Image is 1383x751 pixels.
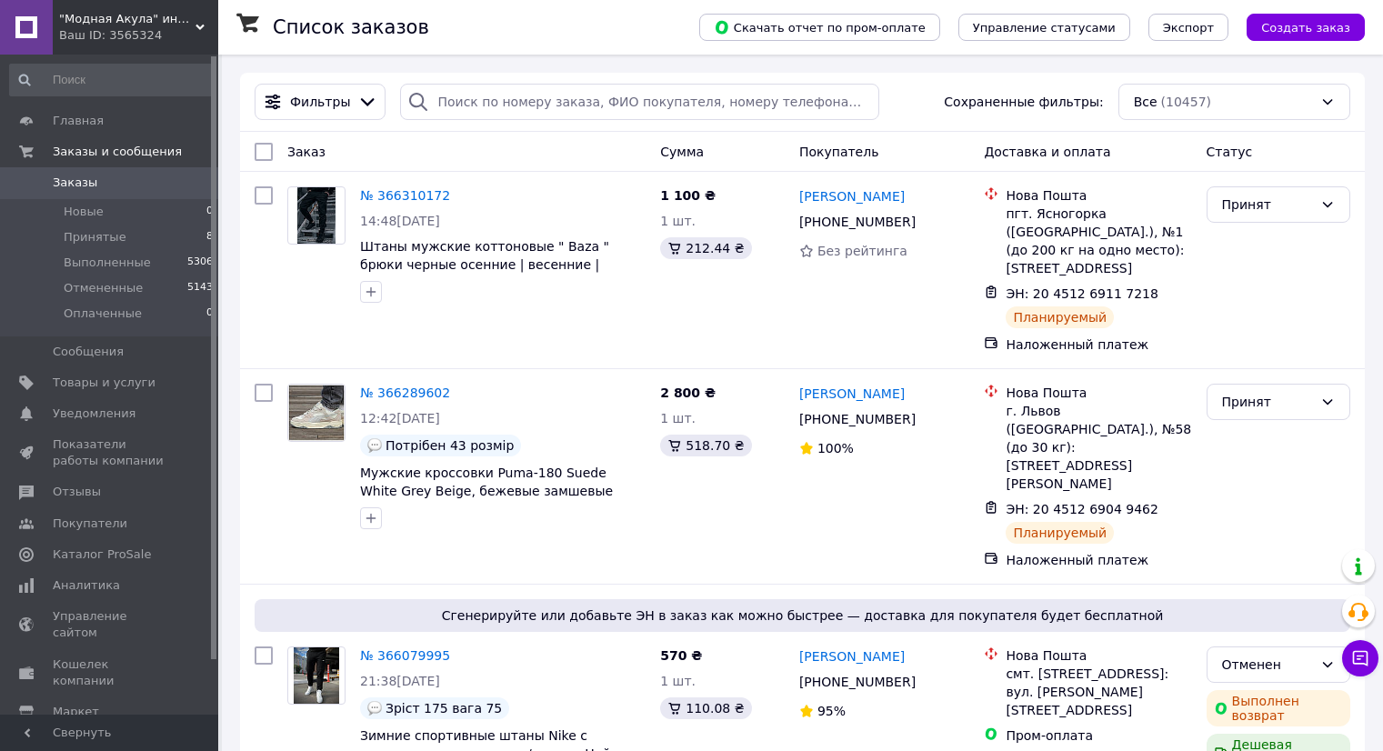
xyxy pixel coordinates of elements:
span: 1 шт. [660,214,696,228]
a: Фото товару [287,646,346,705]
a: № 366289602 [360,386,450,400]
button: Управление статусами [958,14,1130,41]
span: Кошелек компании [53,656,168,689]
button: Создать заказ [1247,14,1365,41]
a: № 366079995 [360,648,450,663]
a: Мужские кроссовки Puma-180 Suede White Grey Beige, бежевые замшевые кроссовки пума 180 shark [360,466,613,516]
span: 100% [817,441,854,456]
div: Принят [1222,392,1313,412]
span: Сохраненные фильтры: [944,93,1103,111]
div: Наложенный платеж [1006,551,1191,569]
button: Чат с покупателем [1342,640,1378,676]
span: Товары и услуги [53,375,155,391]
div: 212.44 ₴ [660,237,751,259]
a: [PERSON_NAME] [799,647,905,666]
div: Пром-оплата [1006,726,1191,745]
div: г. Львов ([GEOGRAPHIC_DATA].), №58 (до 30 кг): [STREET_ADDRESS][PERSON_NAME] [1006,402,1191,493]
span: 5143 [187,280,213,296]
img: Фото товару [297,187,336,244]
span: 570 ₴ [660,648,702,663]
span: Все [1134,93,1158,111]
input: Поиск по номеру заказа, ФИО покупателя, номеру телефона, Email, номеру накладной [400,84,879,120]
span: Отзывы [53,484,101,500]
div: Нова Пошта [1006,384,1191,402]
span: 5306 [187,255,213,271]
span: Заказы и сообщения [53,144,182,160]
span: (10457) [1161,95,1211,109]
span: Создать заказ [1261,21,1350,35]
span: Сумма [660,145,704,159]
span: Покупатель [799,145,879,159]
a: Фото товару [287,186,346,245]
div: [PHONE_NUMBER] [796,209,919,235]
span: Сообщения [53,344,124,360]
div: Ваш ID: 3565324 [59,27,218,44]
span: ЭН: 20 4512 6904 9462 [1006,502,1158,516]
span: Маркет [53,704,99,720]
span: Принятые [64,229,126,245]
span: Потрібен 43 розмір [386,438,514,453]
img: Фото товару [294,647,338,704]
h1: Список заказов [273,16,429,38]
a: Штаны мужские коттоновые " Baza " брюки черные осенние | весенние | летние shark [360,239,609,290]
span: 1 шт. [660,674,696,688]
span: 1 100 ₴ [660,188,716,203]
span: 8 [206,229,213,245]
span: Отмененные [64,280,143,296]
div: Выполнен возврат [1207,690,1350,726]
div: 110.08 ₴ [660,697,751,719]
div: Отменен [1222,655,1313,675]
span: 95% [817,704,846,718]
div: [PHONE_NUMBER] [796,406,919,432]
span: Каталог ProSale [53,546,151,563]
span: 14:48[DATE] [360,214,440,228]
span: Статус [1207,145,1253,159]
a: № 366310172 [360,188,450,203]
a: [PERSON_NAME] [799,187,905,205]
span: Уведомления [53,406,135,422]
span: ЭН: 20 4512 6911 7218 [1006,286,1158,301]
div: Наложенный платеж [1006,335,1191,354]
div: Нова Пошта [1006,186,1191,205]
span: Экспорт [1163,21,1214,35]
button: Скачать отчет по пром-оплате [699,14,940,41]
span: Оплаченные [64,305,142,322]
span: Заказы [53,175,97,191]
div: смт. [STREET_ADDRESS]: вул. [PERSON_NAME][STREET_ADDRESS] [1006,665,1191,719]
span: Управление статусами [973,21,1116,35]
span: 1 шт. [660,411,696,426]
a: Фото товару [287,384,346,442]
div: Планируемый [1006,306,1114,328]
span: Покупатели [53,516,127,532]
span: Показатели работы компании [53,436,168,469]
div: Нова Пошта [1006,646,1191,665]
span: 21:38[DATE] [360,674,440,688]
span: 2 800 ₴ [660,386,716,400]
span: Сгенерируйте или добавьте ЭН в заказ как можно быстрее — доставка для покупателя будет бесплатной [262,606,1343,625]
span: 0 [206,204,213,220]
span: Управление сайтом [53,608,168,641]
span: Заказ [287,145,326,159]
div: пгт. Ясногорка ([GEOGRAPHIC_DATA].), №1 (до 200 кг на одно место): [STREET_ADDRESS] [1006,205,1191,277]
a: [PERSON_NAME] [799,385,905,403]
span: Скачать отчет по пром-оплате [714,19,926,35]
span: Выполненные [64,255,151,271]
button: Экспорт [1148,14,1228,41]
div: 518.70 ₴ [660,435,751,456]
span: Новые [64,204,104,220]
span: Аналитика [53,577,120,594]
span: Фильтры [290,93,350,111]
span: "Модная Акула" интернет магазин одежды и обуви [59,11,195,27]
span: Без рейтинга [817,244,907,258]
span: Доставка и оплата [984,145,1110,159]
span: 12:42[DATE] [360,411,440,426]
span: Главная [53,113,104,129]
input: Поиск [9,64,215,96]
span: Зріст 175 вага 75 [386,701,502,716]
span: 0 [206,305,213,322]
div: [PHONE_NUMBER] [796,669,919,695]
div: Планируемый [1006,522,1114,544]
img: :speech_balloon: [367,438,382,453]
